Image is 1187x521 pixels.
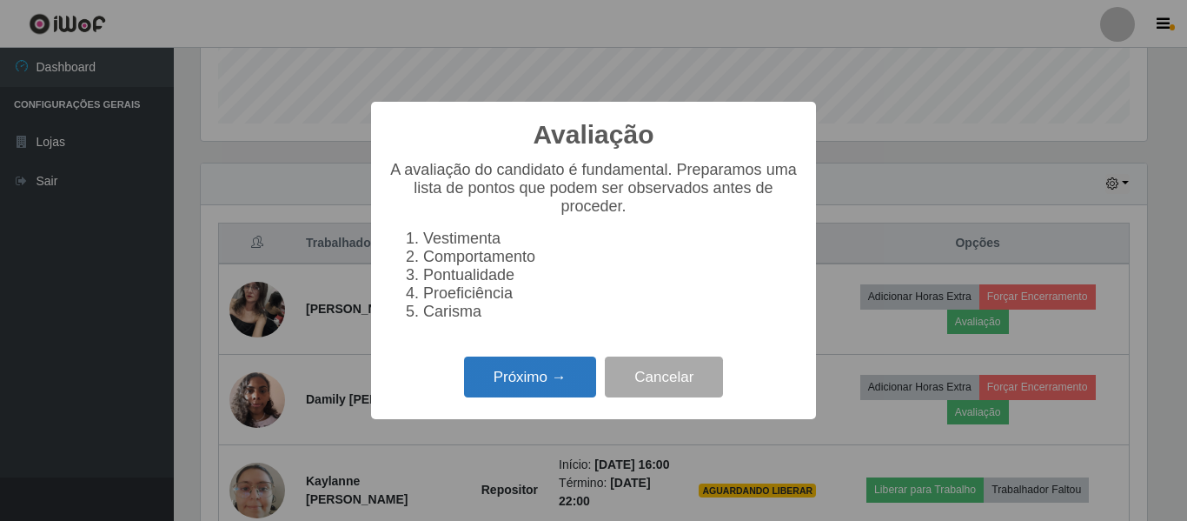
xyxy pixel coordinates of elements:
[388,161,799,216] p: A avaliação do candidato é fundamental. Preparamos uma lista de pontos que podem ser observados a...
[423,303,799,321] li: Carisma
[423,230,799,248] li: Vestimenta
[423,284,799,303] li: Proeficiência
[464,357,596,397] button: Próximo →
[534,119,654,150] h2: Avaliação
[423,248,799,266] li: Comportamento
[423,266,799,284] li: Pontualidade
[605,357,723,397] button: Cancelar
